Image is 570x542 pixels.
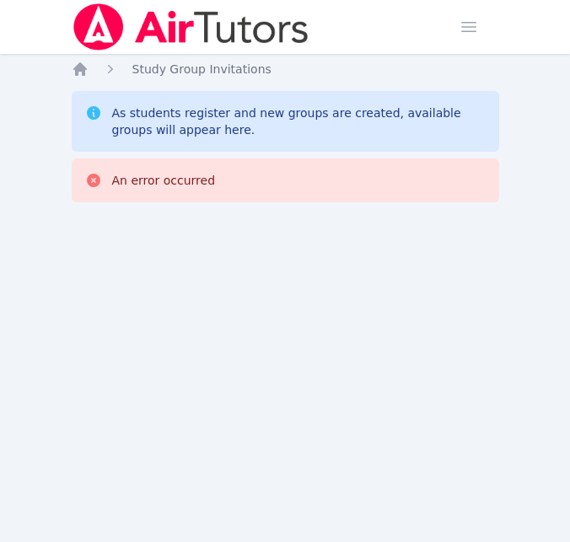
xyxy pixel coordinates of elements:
[132,62,272,76] span: Study Group Invitations
[72,61,499,78] nav: Breadcrumb
[112,105,486,138] div: As students register and new groups are created, available groups will appear here.
[72,3,310,51] img: Air Tutors
[132,61,272,78] a: Study Group Invitations
[112,172,216,189] div: An error occurred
